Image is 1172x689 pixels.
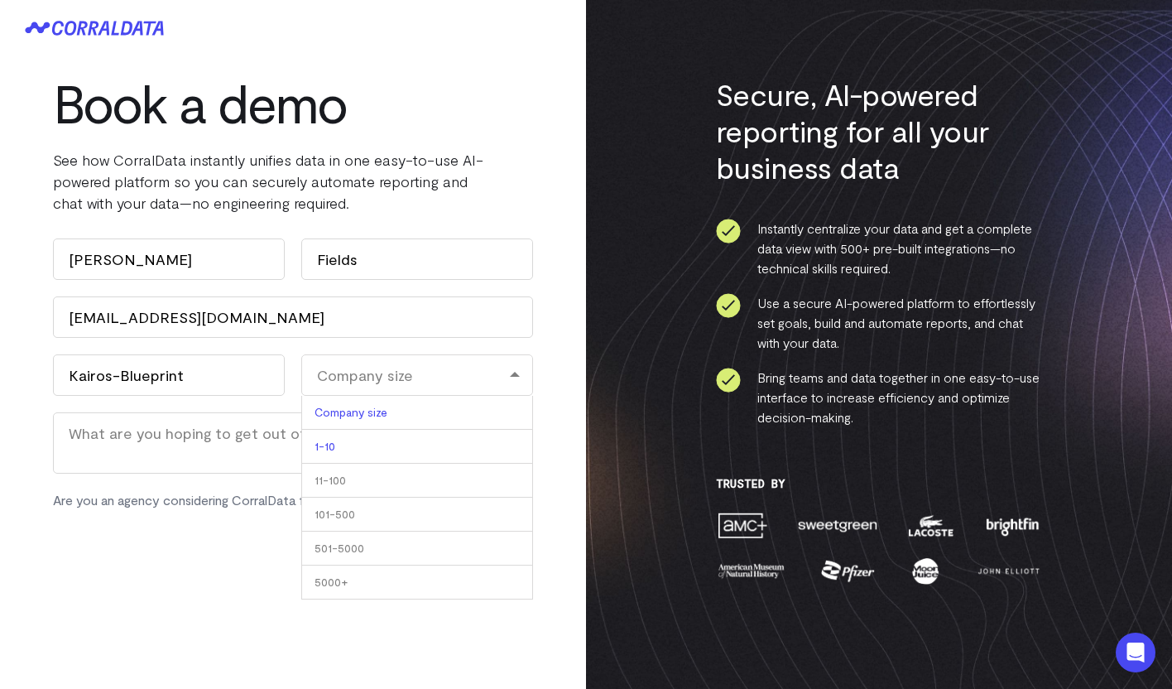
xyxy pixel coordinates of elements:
[301,498,533,532] li: 101-500
[301,354,533,396] div: Company size
[716,293,1043,353] li: Use a secure AI-powered platform to effortlessly set goals, build and automate reports, and chat ...
[716,76,1043,185] h3: Secure, AI-powered reporting for all your business data
[301,430,533,464] li: 1-10
[301,238,533,280] input: Last name
[716,368,1043,427] li: Bring teams and data together in one easy-to-use interface to increase efficiency and optimize de...
[53,149,533,214] p: See how CorralData instantly unifies data in one easy-to-use AI-powered platform so you can secur...
[53,238,285,280] input: First name
[301,464,533,498] li: 11-100
[301,396,533,430] li: Company size
[716,219,1043,278] li: Instantly centralize your data and get a complete data view with 500+ pre-built integrations—no t...
[53,73,533,132] h1: Book a demo
[53,490,392,510] label: Are you an agency considering CorralData for your clients?
[53,354,285,396] input: Company name
[1116,633,1155,672] div: Open Intercom Messenger
[716,477,1043,490] h3: Trusted By
[301,532,533,566] li: 501-5000
[53,296,533,338] input: Work email
[301,566,533,600] li: 5000+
